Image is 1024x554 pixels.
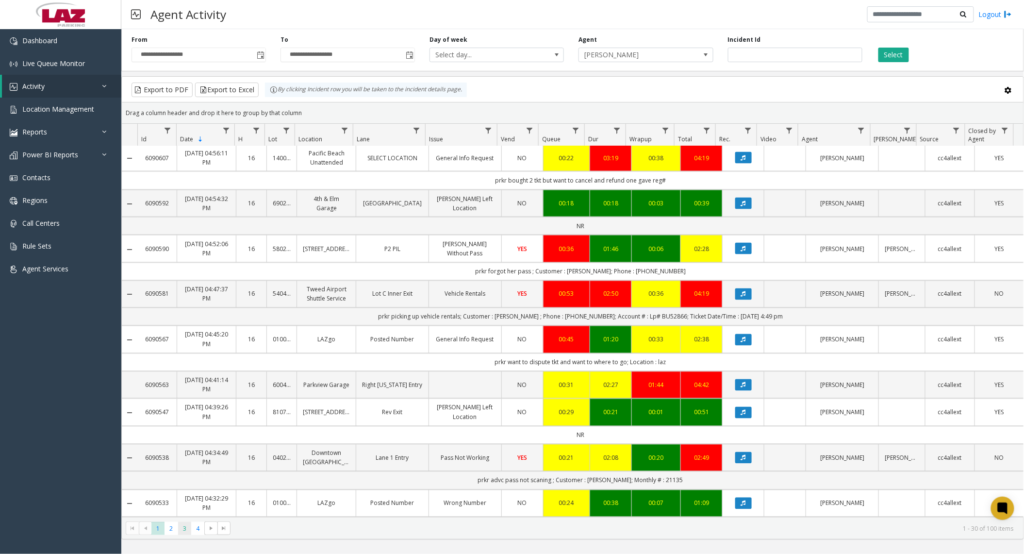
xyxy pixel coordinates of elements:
[410,124,423,137] a: Lane Filter Menu
[981,153,1018,163] a: YES
[638,289,675,299] a: 00:36
[981,453,1018,463] a: NO
[429,135,443,143] span: Issue
[578,35,597,44] label: Agent
[687,453,716,463] div: 02:49
[885,453,919,463] a: [PERSON_NAME]
[981,244,1018,253] a: YES
[931,244,968,253] a: cc4allext
[760,135,776,143] span: Video
[638,153,675,163] a: 00:38
[273,199,291,208] a: 690242
[687,244,716,253] a: 02:28
[931,335,968,344] a: cc4allext
[10,60,17,68] img: 'icon'
[183,239,230,258] a: [DATE] 04:52:06 PM
[303,244,350,253] a: [STREET_ADDRESS]
[687,499,716,508] a: 01:09
[523,124,536,137] a: Vend Filter Menu
[994,245,1004,253] span: YES
[122,154,137,162] a: Collapse Details
[143,153,171,163] a: 6090607
[362,453,423,463] a: Lane 1 Entry
[638,335,675,344] div: 00:33
[569,124,582,137] a: Queue Filter Menu
[122,200,137,208] a: Collapse Details
[588,135,598,143] span: Dur
[183,285,230,303] a: [DATE] 04:47:37 PM
[303,381,350,390] a: Parkview Garage
[180,135,193,143] span: Date
[508,499,537,508] a: NO
[204,521,217,535] span: Go to the next page
[183,194,230,213] a: [DATE] 04:54:32 PM
[122,409,137,417] a: Collapse Details
[10,174,17,182] img: 'icon'
[981,408,1018,417] a: YES
[242,199,261,208] a: 16
[596,453,626,463] a: 02:08
[10,129,17,136] img: 'icon'
[362,244,423,253] a: P2 PIL
[596,153,626,163] div: 03:19
[549,199,584,208] a: 00:18
[596,499,626,508] a: 00:38
[137,426,1024,444] td: NR
[981,289,1018,299] a: NO
[742,124,755,137] a: Rec. Filter Menu
[687,381,716,390] a: 04:42
[273,453,291,463] a: 040235
[687,153,716,163] a: 04:19
[238,135,243,143] span: H
[435,335,495,344] a: General Info Request
[303,285,350,303] a: Tweed Airport Shuttle Service
[435,289,495,299] a: Vehicle Rentals
[10,37,17,45] img: 'icon'
[435,194,495,213] a: [PERSON_NAME] Left Location
[362,408,423,417] a: Rev Exit
[303,408,350,417] a: [STREET_ADDRESS]
[207,524,215,532] span: Go to the next page
[143,289,171,299] a: 6090581
[638,453,675,463] div: 00:20
[687,199,716,208] div: 00:39
[549,408,584,417] a: 00:29
[549,153,584,163] a: 00:22
[22,36,57,45] span: Dashboard
[920,135,939,143] span: Source
[638,499,675,508] div: 00:07
[901,124,914,137] a: Parker Filter Menu
[638,408,675,417] a: 00:01
[518,499,527,507] span: NO
[22,218,60,228] span: Call Centers
[855,124,868,137] a: Agent Filter Menu
[249,124,263,137] a: H Filter Menu
[700,124,713,137] a: Total Filter Menu
[280,124,293,137] a: Lot Filter Menu
[242,153,261,163] a: 16
[596,244,626,253] a: 01:46
[931,499,968,508] a: cc4allext
[183,330,230,349] a: [DATE] 04:45:20 PM
[596,381,626,390] a: 02:27
[219,124,232,137] a: Date Filter Menu
[508,381,537,390] a: NO
[687,408,716,417] div: 00:51
[518,336,527,344] span: NO
[508,289,537,299] a: YES
[969,127,996,143] span: Closed by Agent
[508,244,537,253] a: YES
[122,291,137,299] a: Collapse Details
[270,86,278,94] img: infoIcon.svg
[183,494,230,513] a: [DATE] 04:32:29 PM
[931,381,968,390] a: cc4allext
[931,199,968,208] a: cc4allext
[143,335,171,344] a: 6090567
[783,124,796,137] a: Video Filter Menu
[362,199,423,208] a: [GEOGRAPHIC_DATA]
[931,153,968,163] a: cc4allext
